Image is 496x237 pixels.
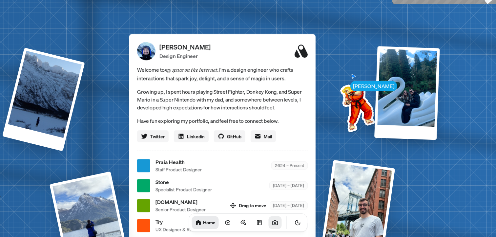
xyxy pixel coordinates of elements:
[251,130,276,142] a: Mail
[155,178,212,186] span: Stone
[227,133,241,140] span: GitHub
[137,88,308,111] p: Growing up, I spent hours playing Street Fighter, Donkey Kong, and Super Mario in a Super Nintend...
[137,65,308,82] span: Welcome to I'm a design engineer who crafts interactions that spark joy, delight, and a sense of ...
[155,206,206,213] span: Senior Product Designer
[137,42,155,60] img: Profile Picture
[323,73,389,139] img: Profile example
[269,181,308,190] div: [DATE] – [DATE]
[159,42,211,52] p: [PERSON_NAME]
[155,226,210,233] span: UX Designer & Researcher
[155,218,210,226] span: Try
[150,133,165,140] span: Twitter
[214,130,245,142] a: GitHub
[271,161,308,170] div: 2024 – Present
[137,130,169,142] a: Twitter
[165,66,219,73] em: my space on the internet.
[187,133,205,140] span: Linkedin
[203,219,216,226] h1: Home
[137,117,308,125] p: Have fun exploring my portfolio, and feel free to connect below.
[159,52,211,60] p: Design Engineer
[192,216,219,229] a: Home
[155,186,212,193] span: Specialist Product Designer
[291,216,304,229] button: Toggle Theme
[155,158,202,166] span: Praia Health
[174,130,209,142] a: Linkedin
[155,166,202,173] span: Staff Product Designer
[155,198,206,206] span: [DOMAIN_NAME]
[264,133,272,140] span: Mail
